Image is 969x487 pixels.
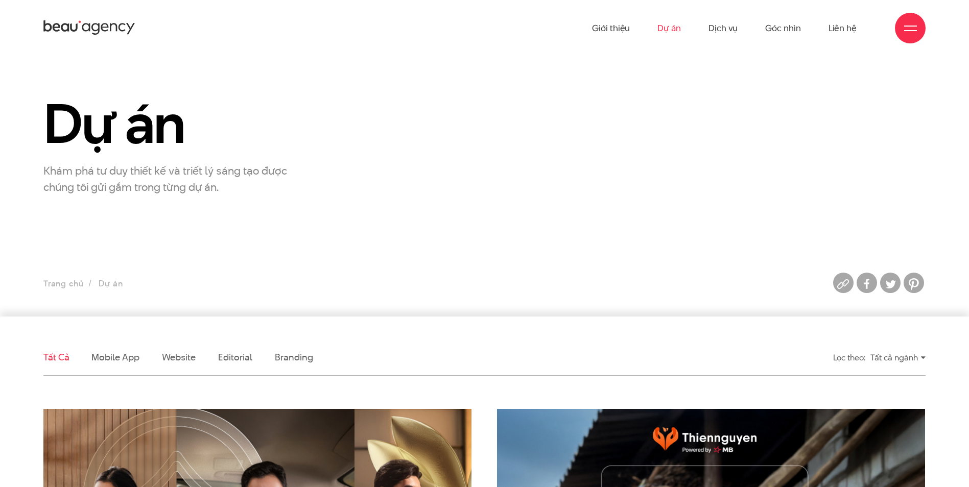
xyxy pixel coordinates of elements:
p: Khám phá tư duy thiết kế và triết lý sáng tạo được chúng tôi gửi gắm trong từng dự án. [43,162,299,195]
a: Trang chủ [43,278,83,289]
div: Tất cả ngành [870,349,926,367]
div: Lọc theo: [833,349,865,367]
a: Mobile app [91,351,139,363]
a: Website [162,351,196,363]
a: Tất cả [43,351,69,363]
a: Editorial [218,351,252,363]
h1: Dự án [43,94,320,153]
a: Branding [275,351,313,363]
